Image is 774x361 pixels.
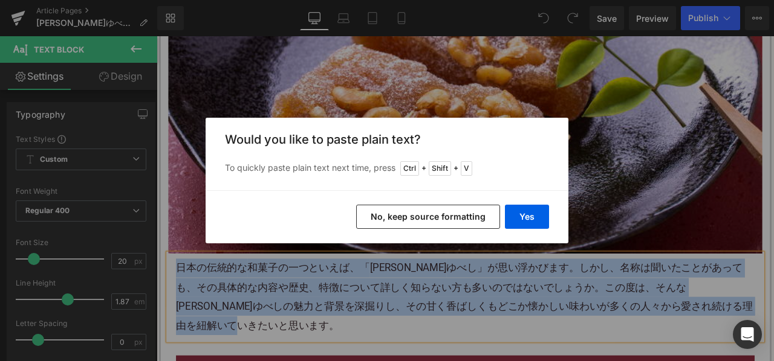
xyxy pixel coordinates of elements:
p: To quickly paste plain text next time, press [225,161,549,176]
span: Shift [429,161,451,176]
button: Yes [505,205,549,229]
span: Ctrl [400,161,419,176]
a: [PERSON_NAME] [253,267,343,282]
span: + [454,162,458,174]
button: No, keep source formatting [356,205,500,229]
h3: Would you like to paste plain text? [225,132,549,147]
div: Open Intercom Messenger [733,320,762,349]
span: V [461,161,472,176]
span: + [421,162,426,174]
a: 和菓子 [108,267,144,282]
p: 日本の伝統的な の一つといえば、「 ゆべし」が思い浮かびます。しかし、名称は聞いたことがあっても、その具体的な内容や歴史、特徴について詳しく知らない方も多いのではないでしょうか。この度は、そんな... [23,264,709,354]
